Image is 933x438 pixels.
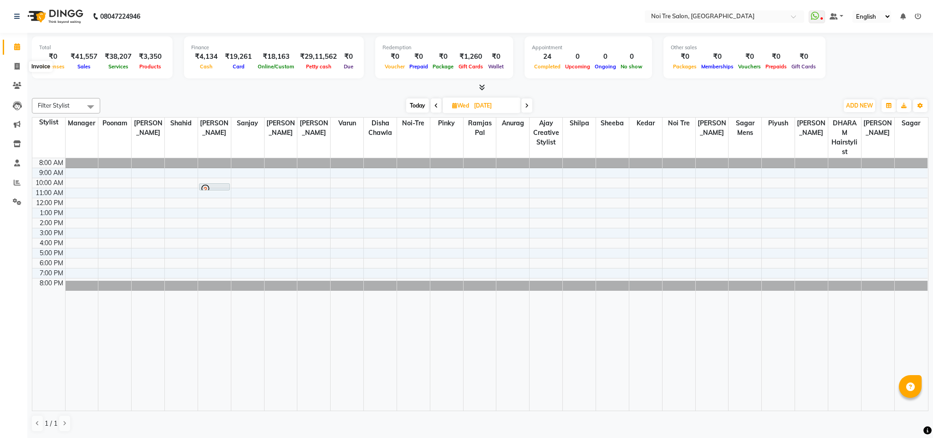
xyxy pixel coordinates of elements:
[663,118,695,129] span: Noi Tre
[895,118,928,129] span: Sagar
[596,118,629,129] span: Sheeba
[486,52,506,62] div: ₹0
[382,52,407,62] div: ₹0
[862,118,894,139] span: [PERSON_NAME]
[304,63,334,70] span: Petty cash
[101,52,135,62] div: ₹38,207
[530,118,562,148] span: Ajay Creative Stylist
[38,278,65,288] div: 8:00 PM
[37,158,65,168] div: 8:00 AM
[364,118,397,139] span: Disha Chawla
[38,102,70,109] span: Filter Stylist
[629,118,662,129] span: Kedar
[331,118,363,129] span: Varun
[618,52,645,62] div: 0
[397,118,430,129] span: Noi-Tre
[255,63,296,70] span: Online/Custom
[75,63,93,70] span: Sales
[699,52,736,62] div: ₹0
[29,61,52,72] div: Invoice
[100,4,140,29] b: 08047224946
[38,248,65,258] div: 5:00 PM
[486,63,506,70] span: Wallet
[221,52,255,62] div: ₹19,261
[342,63,356,70] span: Due
[39,44,165,52] div: Total
[132,118,164,139] span: [PERSON_NAME]
[671,44,818,52] div: Other sales
[563,52,592,62] div: 0
[191,52,221,62] div: ₹4,134
[592,63,618,70] span: Ongoing
[382,44,506,52] div: Redemption
[198,63,215,70] span: Cash
[165,118,198,129] span: Shahid
[763,52,789,62] div: ₹0
[789,63,818,70] span: Gift Cards
[696,118,729,139] span: [PERSON_NAME]
[38,208,65,218] div: 1:00 PM
[98,118,131,129] span: Poonam
[563,63,592,70] span: Upcoming
[456,63,485,70] span: Gift Cards
[23,4,86,29] img: logo
[191,44,357,52] div: Finance
[699,63,736,70] span: Memberships
[255,52,296,62] div: ₹18,163
[846,102,873,109] span: ADD NEW
[199,184,229,190] div: [PERSON_NAME], 10:30 AM-11:15 AM, Salt and Pepper Color Root Touchup
[407,63,430,70] span: Prepaid
[456,52,486,62] div: ₹1,260
[736,52,763,62] div: ₹0
[45,419,57,428] span: 1 / 1
[736,63,763,70] span: Vouchers
[430,52,456,62] div: ₹0
[67,52,101,62] div: ₹41,557
[341,52,357,62] div: ₹0
[265,118,297,139] span: [PERSON_NAME]
[844,99,875,112] button: ADD NEW
[39,52,67,62] div: ₹0
[789,52,818,62] div: ₹0
[38,218,65,228] div: 2:00 PM
[532,52,563,62] div: 24
[895,402,924,429] iframe: chat widget
[297,118,330,139] span: [PERSON_NAME]
[137,63,163,70] span: Products
[592,52,618,62] div: 0
[671,52,699,62] div: ₹0
[296,52,341,62] div: ₹29,11,562
[795,118,828,139] span: [PERSON_NAME]
[66,118,98,129] span: Manager
[34,178,65,188] div: 10:00 AM
[34,188,65,198] div: 11:00 AM
[382,63,407,70] span: Voucher
[828,118,861,158] span: DHARAM hairstylist
[34,198,65,208] div: 12:00 PM
[38,228,65,238] div: 3:00 PM
[471,99,517,113] input: 2025-10-08
[231,118,264,129] span: Sanjay
[671,63,699,70] span: Packages
[407,52,430,62] div: ₹0
[38,238,65,248] div: 4:00 PM
[406,98,429,113] span: Today
[32,118,65,127] div: Stylist
[496,118,529,129] span: Anurag
[450,102,471,109] span: Wed
[464,118,496,139] span: Ramjas Pal
[106,63,131,70] span: Services
[38,268,65,278] div: 7:00 PM
[198,118,231,139] span: [PERSON_NAME]
[532,44,645,52] div: Appointment
[618,63,645,70] span: No show
[430,63,456,70] span: Package
[230,63,247,70] span: Card
[532,63,563,70] span: Completed
[135,52,165,62] div: ₹3,350
[763,63,789,70] span: Prepaids
[729,118,761,139] span: Sagar Mens
[563,118,596,129] span: Shilpa
[762,118,795,129] span: piyush
[37,168,65,178] div: 9:00 AM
